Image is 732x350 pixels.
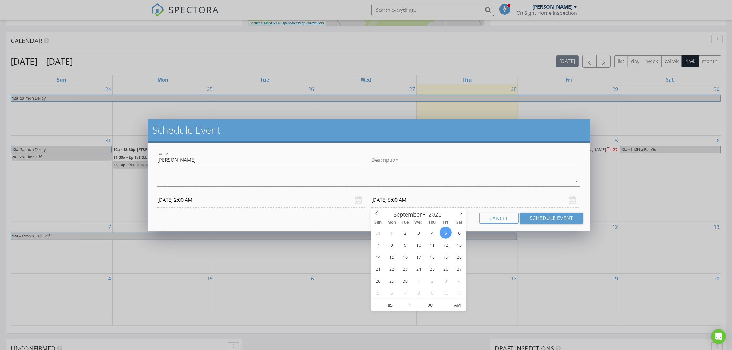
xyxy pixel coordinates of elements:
span: September 12, 2025 [440,239,452,251]
span: September 1, 2025 [386,227,398,239]
span: Wed [412,221,425,225]
span: September 18, 2025 [426,251,438,263]
span: September 9, 2025 [399,239,411,251]
span: September 19, 2025 [440,251,452,263]
input: Select date [371,193,580,208]
span: October 9, 2025 [426,287,438,299]
input: Select date [157,193,366,208]
span: September 11, 2025 [426,239,438,251]
span: October 10, 2025 [440,287,452,299]
span: October 1, 2025 [413,275,425,287]
span: September 14, 2025 [372,251,384,263]
span: October 7, 2025 [399,287,411,299]
span: August 31, 2025 [372,227,384,239]
div: Open Intercom Messenger [711,329,726,344]
span: October 3, 2025 [440,275,452,287]
span: October 8, 2025 [413,287,425,299]
span: September 6, 2025 [453,227,465,239]
button: Cancel [479,213,519,224]
span: Mon [385,221,398,225]
span: Thu [425,221,439,225]
span: September 20, 2025 [453,251,465,263]
span: October 5, 2025 [372,287,384,299]
span: September 16, 2025 [399,251,411,263]
span: September 2, 2025 [399,227,411,239]
span: September 26, 2025 [440,263,452,275]
span: September 29, 2025 [386,275,398,287]
span: September 24, 2025 [413,263,425,275]
span: Tue [398,221,412,225]
span: September 22, 2025 [386,263,398,275]
span: September 25, 2025 [426,263,438,275]
span: September 15, 2025 [386,251,398,263]
span: : [409,299,411,311]
span: Click to toggle [449,299,466,311]
span: October 4, 2025 [453,275,465,287]
span: October 2, 2025 [426,275,438,287]
span: October 6, 2025 [386,287,398,299]
span: Sun [371,221,385,225]
i: arrow_drop_down [573,177,580,185]
span: September 13, 2025 [453,239,465,251]
span: Fri [439,221,453,225]
button: Schedule Event [520,213,583,224]
span: September 8, 2025 [386,239,398,251]
span: September 4, 2025 [426,227,438,239]
span: September 3, 2025 [413,227,425,239]
span: September 23, 2025 [399,263,411,275]
span: September 30, 2025 [399,275,411,287]
span: September 21, 2025 [372,263,384,275]
span: September 27, 2025 [453,263,465,275]
span: October 11, 2025 [453,287,465,299]
span: September 7, 2025 [372,239,384,251]
span: September 5, 2025 [440,227,452,239]
span: Sat [453,221,466,225]
span: September 10, 2025 [413,239,425,251]
input: Year [427,210,447,218]
span: September 17, 2025 [413,251,425,263]
span: September 28, 2025 [372,275,384,287]
h2: Schedule Event [152,124,585,136]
